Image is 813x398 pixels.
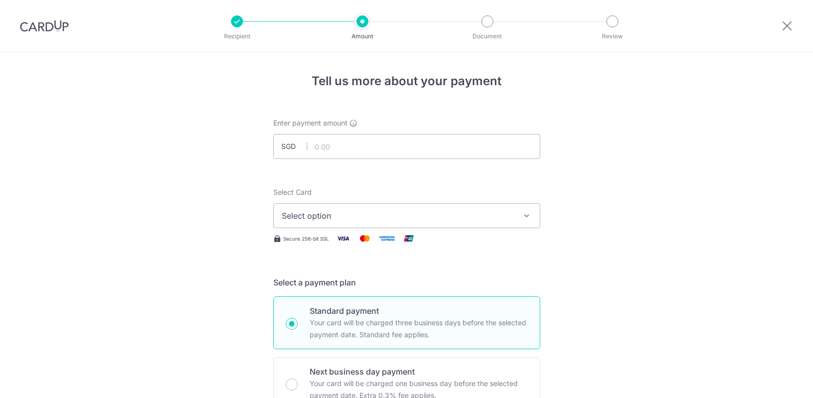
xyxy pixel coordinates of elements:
[576,31,649,41] p: Review
[310,305,528,317] p: Standard payment
[273,188,312,196] span: translation missing: en.payables.payment_networks.credit_card.summary.labels.select_card
[281,141,307,151] span: SGD
[399,232,419,245] img: Union Pay
[273,203,540,228] button: Select option
[355,232,375,245] img: Mastercard
[273,276,540,288] h5: Select a payment plan
[333,232,353,245] img: Visa
[326,31,399,41] p: Amount
[273,72,540,90] h4: Tell us more about your payment
[20,20,69,32] img: CardUp
[310,317,528,341] p: Your card will be charged three business days before the selected payment date. Standard fee appl...
[273,118,348,128] span: Enter payment amount
[310,366,528,378] p: Next business day payment
[282,210,514,222] span: Select option
[377,232,397,245] img: American Express
[451,31,524,41] p: Document
[283,235,329,243] span: Secure 256-bit SSL
[273,134,540,159] input: 0.00
[200,31,274,41] p: Recipient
